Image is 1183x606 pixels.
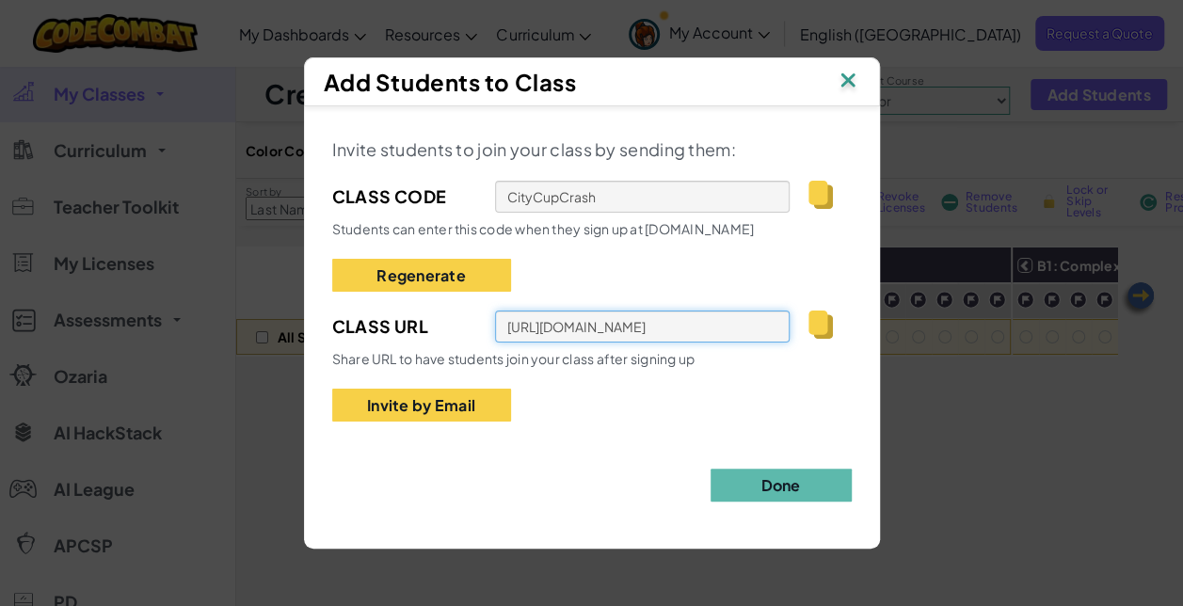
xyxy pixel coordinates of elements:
[332,389,511,422] button: Invite by Email
[808,311,832,339] img: IconCopy.svg
[332,220,755,237] span: Students can enter this code when they sign up at [DOMAIN_NAME]
[711,469,852,502] button: Done
[808,181,832,209] img: IconCopy.svg
[332,138,736,160] span: Invite students to join your class by sending them:
[332,350,695,367] span: Share URL to have students join your class after signing up
[836,68,860,96] img: IconClose.svg
[332,183,476,211] span: Class Code
[332,259,511,292] button: Regenerate
[332,312,476,341] span: Class Url
[324,68,577,96] span: Add Students to Class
